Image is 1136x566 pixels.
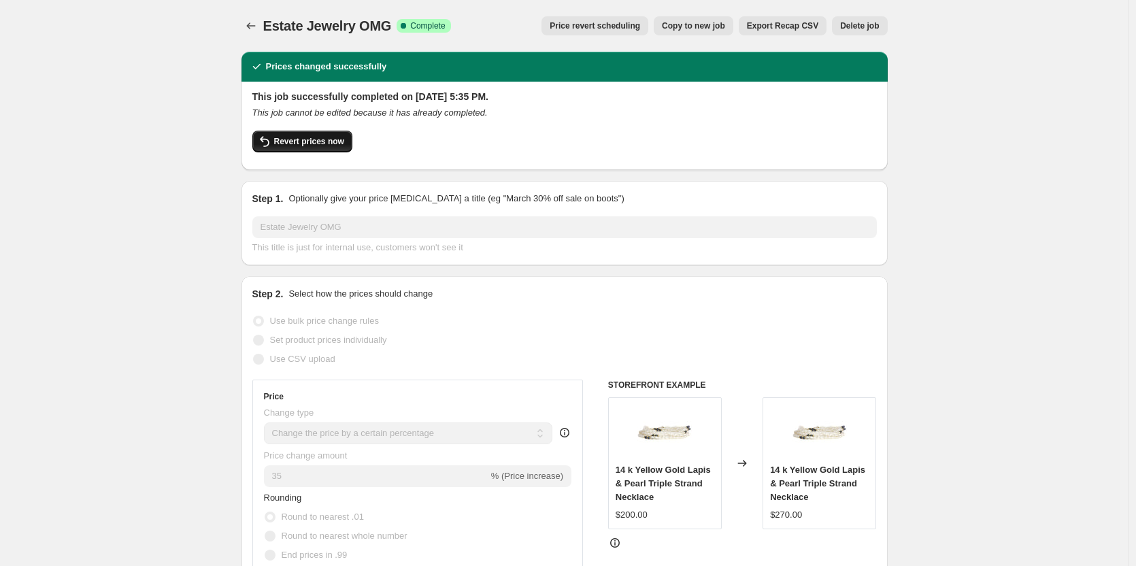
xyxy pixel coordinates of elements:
span: Use CSV upload [270,354,335,364]
h2: Prices changed successfully [266,60,387,73]
h3: Price [264,391,284,402]
h2: Step 1. [252,192,284,205]
span: $200.00 [616,510,648,520]
span: Delete job [840,20,879,31]
p: Select how the prices should change [288,287,433,301]
span: Round to nearest whole number [282,531,407,541]
button: Export Recap CSV [739,16,826,35]
i: This job cannot be edited because it has already completed. [252,107,488,118]
span: Rounding [264,493,302,503]
button: Delete job [832,16,887,35]
h2: Step 2. [252,287,284,301]
h6: STOREFRONT EXAMPLE [608,380,877,390]
p: Optionally give your price [MEDICAL_DATA] a title (eg "March 30% off sale on boots") [288,192,624,205]
img: Necklace2_Batch_4-1_80x.jpg [637,405,692,459]
img: Necklace2_Batch_4-1_80x.jpg [792,405,847,459]
button: Price revert scheduling [541,16,648,35]
span: Round to nearest .01 [282,512,364,522]
span: Use bulk price change rules [270,316,379,326]
button: Copy to new job [654,16,733,35]
span: 14 k Yellow Gold Lapis & Pearl Triple Strand Necklace [616,465,711,502]
span: Price revert scheduling [550,20,640,31]
span: Revert prices now [274,136,344,147]
span: Export Recap CSV [747,20,818,31]
div: help [558,426,571,439]
h2: This job successfully completed on [DATE] 5:35 PM. [252,90,877,103]
span: This title is just for internal use, customers won't see it [252,242,463,252]
input: 30% off holiday sale [252,216,877,238]
span: % (Price increase) [491,471,563,481]
span: $270.00 [770,510,802,520]
span: Set product prices individually [270,335,387,345]
span: Copy to new job [662,20,725,31]
span: Price change amount [264,450,348,461]
button: Price change jobs [241,16,261,35]
input: -15 [264,465,488,487]
span: 14 k Yellow Gold Lapis & Pearl Triple Strand Necklace [770,465,865,502]
span: Estate Jewelry OMG [263,18,392,33]
button: Revert prices now [252,131,352,152]
span: End prices in .99 [282,550,348,560]
span: Complete [410,20,445,31]
span: Change type [264,407,314,418]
